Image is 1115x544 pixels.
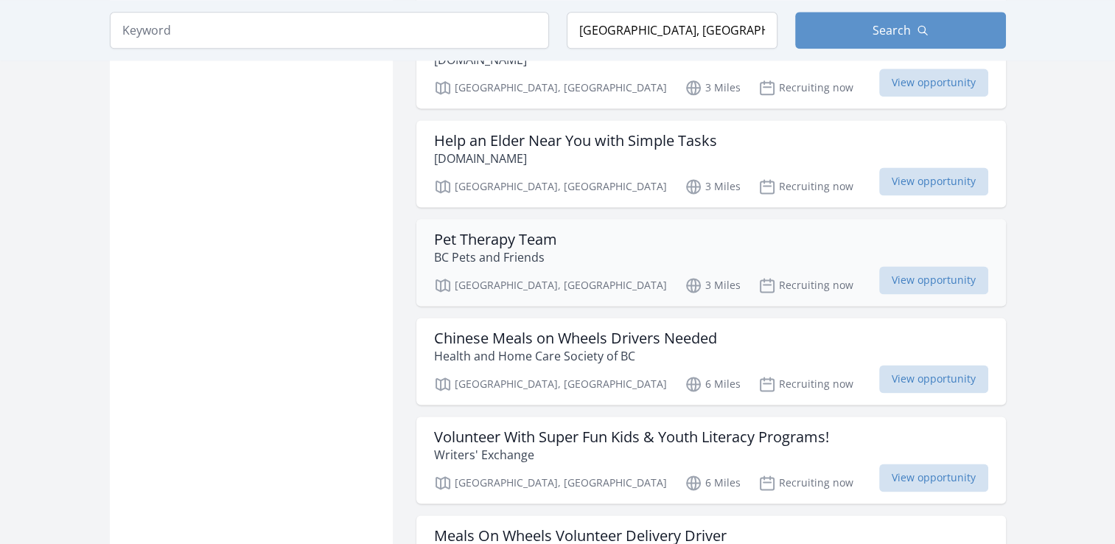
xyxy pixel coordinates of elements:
span: View opportunity [879,464,988,492]
h3: Help an Elder Near You with Simple Tasks [434,132,717,150]
span: View opportunity [879,266,988,294]
h3: Chinese Meals on Wheels Drivers Needed [434,329,717,347]
p: Recruiting now [758,474,853,492]
p: 6 Miles [685,474,741,492]
span: View opportunity [879,365,988,393]
p: 3 Miles [685,276,741,294]
p: [GEOGRAPHIC_DATA], [GEOGRAPHIC_DATA] [434,375,667,393]
h3: Volunteer With Super Fun Kids & Youth Literacy Programs! [434,428,829,446]
p: [GEOGRAPHIC_DATA], [GEOGRAPHIC_DATA] [434,79,667,97]
p: Recruiting now [758,79,853,97]
a: Chinese Meals on Wheels Drivers Needed Health and Home Care Society of BC [GEOGRAPHIC_DATA], [GEO... [416,318,1006,405]
h3: Pet Therapy Team [434,231,557,248]
p: [GEOGRAPHIC_DATA], [GEOGRAPHIC_DATA] [434,474,667,492]
p: Recruiting now [758,375,853,393]
p: Recruiting now [758,276,853,294]
p: Health and Home Care Society of BC [434,347,717,365]
p: BC Pets and Friends [434,248,557,266]
p: 3 Miles [685,79,741,97]
span: Search [873,21,911,39]
button: Search [795,12,1006,49]
a: Pet Therapy Team BC Pets and Friends [GEOGRAPHIC_DATA], [GEOGRAPHIC_DATA] 3 Miles Recruiting now ... [416,219,1006,306]
p: Recruiting now [758,178,853,195]
p: [DOMAIN_NAME] [434,150,717,167]
input: Keyword [110,12,549,49]
a: Help an Elder Near You with Simple Tasks [DOMAIN_NAME] [GEOGRAPHIC_DATA], [GEOGRAPHIC_DATA] 3 Mil... [416,21,1006,108]
span: View opportunity [879,69,988,97]
p: [GEOGRAPHIC_DATA], [GEOGRAPHIC_DATA] [434,178,667,195]
p: 3 Miles [685,178,741,195]
a: Volunteer With Super Fun Kids & Youth Literacy Programs! Writers' Exchange [GEOGRAPHIC_DATA], [GE... [416,416,1006,503]
a: Help an Elder Near You with Simple Tasks [DOMAIN_NAME] [GEOGRAPHIC_DATA], [GEOGRAPHIC_DATA] 3 Mil... [416,120,1006,207]
p: 6 Miles [685,375,741,393]
p: [GEOGRAPHIC_DATA], [GEOGRAPHIC_DATA] [434,276,667,294]
input: Location [567,12,777,49]
p: Writers' Exchange [434,446,829,464]
span: View opportunity [879,167,988,195]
